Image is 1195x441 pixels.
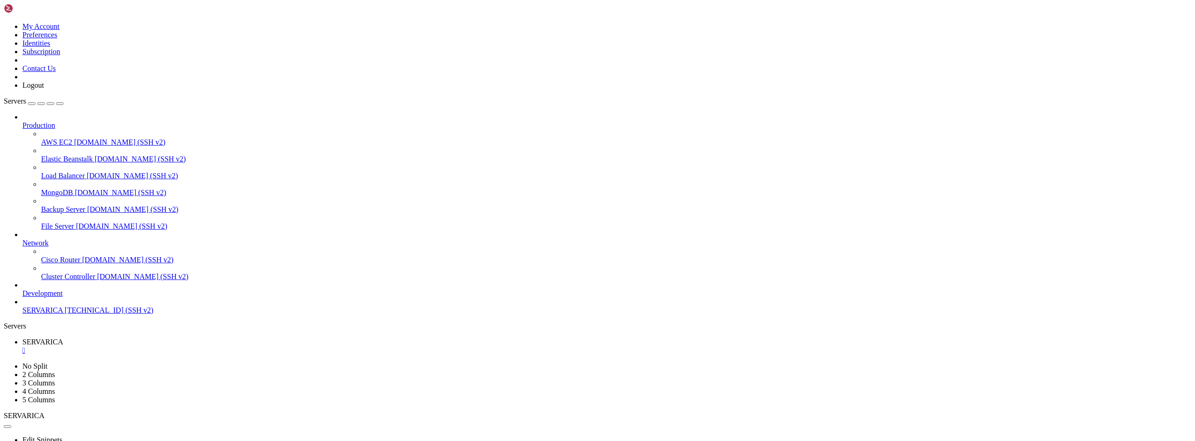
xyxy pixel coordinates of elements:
x-row: Welcome to Ubuntu 22.04.5 LTS (GNU/Linux 5.15.0-157-generic x86_64) [4,4,1074,12]
a: My Account [22,22,60,30]
span: Elastic Beanstalk [41,155,93,163]
x-row: Usage of /: 4.6% of 244.98GB Users logged in: 0 [4,75,1074,83]
span: [DOMAIN_NAME] (SSH v2) [74,138,166,146]
x-row: just raised the bar for easy, resilient and secure K8s cluster deployment. [4,115,1074,123]
x-row: root@root:~# [4,242,1074,250]
li: File Server [DOMAIN_NAME] (SSH v2) [41,214,1191,231]
a: Production [22,121,1191,130]
li: Production [22,113,1191,231]
li: Development [22,281,1191,298]
li: SERVARICA [TECHNICAL_ID] (SSH v2) [22,298,1191,315]
a: Development [22,289,1191,298]
li: Network [22,231,1191,281]
a: SERVARICA [22,338,1191,355]
a: Contact Us [22,64,56,72]
a: 5 Columns [22,396,55,404]
span: Servers [4,97,26,105]
li: Cluster Controller [DOMAIN_NAME] (SSH v2) [41,264,1191,281]
x-row: System information as of [DATE] 08:10:00 PM -03 2025 [4,51,1074,59]
span: Cluster Controller [41,273,95,280]
span: File Server [41,222,74,230]
a:  [22,346,1191,355]
a: Logout [22,81,44,89]
a: Preferences [22,31,57,39]
x-row: Expanded Security Maintenance for Applications is not enabled. [4,147,1074,154]
a: Network [22,239,1191,247]
x-row: * Support: [URL][DOMAIN_NAME] [4,35,1074,43]
img: Shellngn [4,4,57,13]
div: (13, 30) [55,242,59,250]
span: [DOMAIN_NAME] (SSH v2) [75,189,166,196]
span: [DOMAIN_NAME] (SSH v2) [76,222,168,230]
a: File Server [DOMAIN_NAME] (SSH v2) [41,222,1191,231]
span: [DOMAIN_NAME] (SSH v2) [95,155,186,163]
x-row: New release '24.04.3 LTS' available. [4,202,1074,210]
a: Load Balancer [DOMAIN_NAME] (SSH v2) [41,172,1191,180]
x-row: 0 updates can be applied immediately. [4,162,1074,170]
span: SERVARICA [4,412,44,420]
a: Elastic Beanstalk [DOMAIN_NAME] (SSH v2) [41,155,1191,163]
a: SERVARICA [TECHNICAL_ID] (SSH v2) [22,306,1191,315]
li: Elastic Beanstalk [DOMAIN_NAME] (SSH v2) [41,147,1191,163]
x-row: Learn more about enabling ESM Apps service at [URL][DOMAIN_NAME] [4,186,1074,194]
li: Load Balancer [DOMAIN_NAME] (SSH v2) [41,163,1191,180]
a: 4 Columns [22,387,55,395]
a: Identities [22,39,50,47]
span: Load Balancer [41,172,85,180]
span: Backup Server [41,205,85,213]
span: [DOMAIN_NAME] (SSH v2) [87,172,178,180]
a: 3 Columns [22,379,55,387]
li: Backup Server [DOMAIN_NAME] (SSH v2) [41,197,1191,214]
li: Cisco Router [DOMAIN_NAME] (SSH v2) [41,247,1191,264]
x-row: [URL][DOMAIN_NAME] [4,131,1074,139]
li: AWS EC2 [DOMAIN_NAME] (SSH v2) [41,130,1191,147]
span: MongoDB [41,189,73,196]
a: Backup Server [DOMAIN_NAME] (SSH v2) [41,205,1191,214]
span: SERVARICA [22,338,63,346]
a: AWS EC2 [DOMAIN_NAME] (SSH v2) [41,138,1191,147]
x-row: Swap usage: 0% [4,91,1074,99]
span: Development [22,289,63,297]
x-row: * Strictly confined Kubernetes makes edge and IoT secure. Learn how MicroK8s [4,107,1074,115]
span: SERVARICA [22,306,63,314]
span: [DOMAIN_NAME] (SSH v2) [87,205,179,213]
a: MongoDB [DOMAIN_NAME] (SSH v2) [41,189,1191,197]
x-row: Run 'do-release-upgrade' to upgrade to it. [4,210,1074,218]
a: Subscription [22,48,60,56]
li: MongoDB [DOMAIN_NAME] (SSH v2) [41,180,1191,197]
a: Cluster Controller [DOMAIN_NAME] (SSH v2) [41,273,1191,281]
span: [TECHNICAL_ID] (SSH v2) [64,306,153,314]
x-row: Last login: [DATE] from [TECHNICAL_ID] [4,234,1074,242]
x-row: Memory usage: 15% IPv4 address for eth0: [TECHNICAL_ID] [4,83,1074,91]
div: Servers [4,322,1191,330]
span: Cisco Router [41,256,80,264]
a: Cisco Router [DOMAIN_NAME] (SSH v2) [41,256,1191,264]
x-row: 16 additional security updates can be applied with ESM Apps. [4,178,1074,186]
a: No Split [22,362,48,370]
x-row: * Management: [URL][DOMAIN_NAME] [4,28,1074,35]
span: [DOMAIN_NAME] (SSH v2) [82,256,174,264]
a: Servers [4,97,63,105]
span: [DOMAIN_NAME] (SSH v2) [97,273,189,280]
x-row: System load: 0.05 Processes: 154 [4,67,1074,75]
span: Production [22,121,55,129]
x-row: * Documentation: [URL][DOMAIN_NAME] [4,20,1074,28]
span: Network [22,239,49,247]
a: 2 Columns [22,371,55,378]
span: AWS EC2 [41,138,72,146]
